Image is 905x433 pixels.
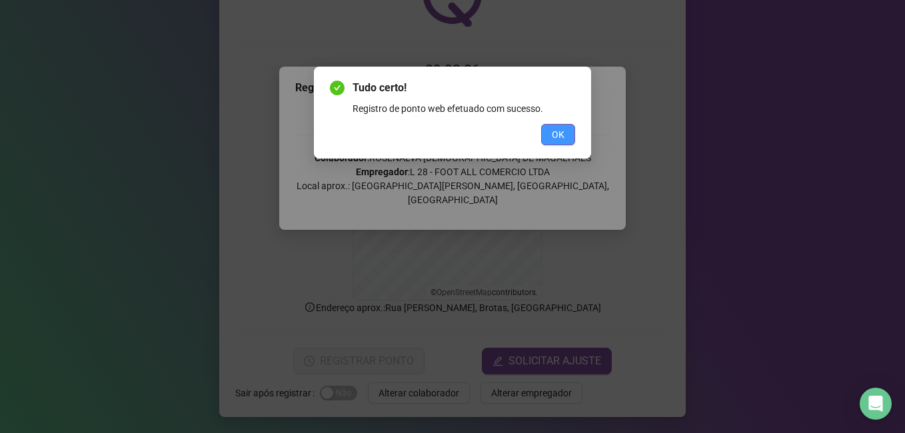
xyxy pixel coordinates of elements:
[353,80,575,96] span: Tudo certo!
[541,124,575,145] button: OK
[353,101,575,116] div: Registro de ponto web efetuado com sucesso.
[330,81,345,95] span: check-circle
[860,388,892,420] div: Open Intercom Messenger
[552,127,564,142] span: OK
